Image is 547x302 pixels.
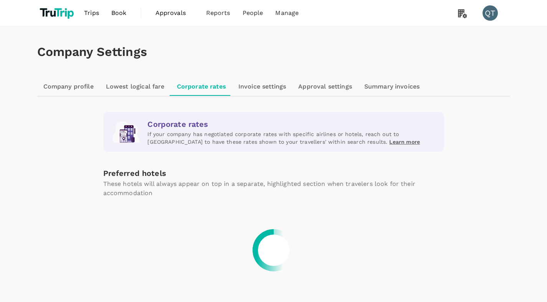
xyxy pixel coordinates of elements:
[232,77,292,96] a: Invoice settings
[389,139,420,145] a: Learn more
[111,8,127,18] span: Book
[155,8,194,18] span: Approvals
[112,121,140,143] img: corporate-rate-logo
[292,77,358,96] a: Approval settings
[483,5,498,21] div: QT
[84,8,99,18] span: Trips
[243,8,263,18] span: People
[37,5,78,21] img: TruTrip logo
[100,77,171,96] a: Lowest logical fare
[206,8,230,18] span: Reports
[147,118,435,130] h6: Corporate rates
[103,179,444,198] p: These hotels will always appear on top in a separate, highlighted section when travelers look for...
[103,167,444,179] h6: Preferred hotels
[37,77,100,96] a: Company profile
[171,77,232,96] a: Corporate rates
[275,8,299,18] span: Manage
[147,130,435,146] p: If your company has negotiated corporate rates with specific airlines or hotels, reach out to [GE...
[37,45,510,59] h1: Company Settings
[358,77,426,96] a: Summary invoices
